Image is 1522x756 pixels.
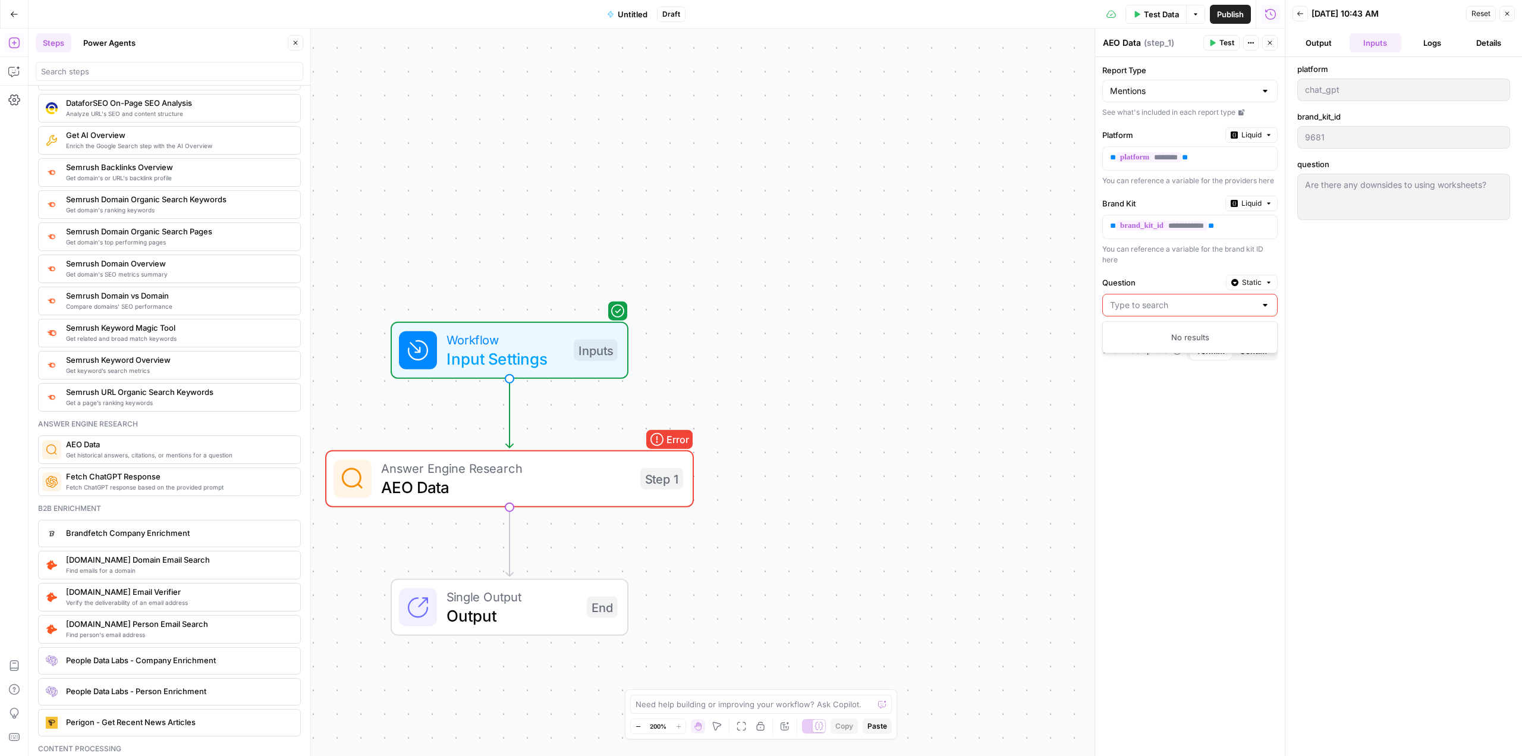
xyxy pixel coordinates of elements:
span: Get domain's ranking keywords [66,205,291,215]
label: Brand Kit [1102,197,1221,209]
textarea: Are there any downsides to using worksheets? [1305,179,1502,191]
g: Edge from step_1 to end [506,507,513,576]
div: You can reference a variable for the brand kit ID here [1102,244,1278,265]
div: You can reference a variable for the providers here [1102,175,1278,186]
img: 4e4w6xi9sjogcjglmt5eorgxwtyu [46,263,58,274]
textarea: AEO Data [1103,37,1141,49]
div: WorkflowInput SettingsInputs [325,322,694,379]
span: Semrush Domain Overview [66,258,291,269]
span: Fetch ChatGPT Response [66,470,291,482]
span: Get keyword’s search metrics [66,366,291,375]
span: [DOMAIN_NAME] Domain Email Search [66,554,291,566]
label: Report Type [1102,64,1278,76]
span: Brandfetch Company Enrichment [66,527,291,539]
div: B2b enrichment [38,503,301,514]
div: Content processing [38,744,301,754]
img: 73nre3h8eff8duqnn8tc5kmlnmbe [46,134,58,146]
span: Get domain's top performing pages [66,237,291,247]
div: Step 1 [640,468,683,490]
span: ( step_1 ) [1144,37,1174,49]
button: Publish [1210,5,1251,24]
button: Untitled [600,5,655,24]
button: Power Agents [76,33,143,52]
span: Liquid [1241,130,1262,140]
img: jle3u2szsrfnwtkz0xrwrcblgop0 [46,717,58,729]
span: [DOMAIN_NAME] Email Verifier [66,586,291,598]
span: Answer Engine Research [381,459,631,478]
button: Paste [863,719,892,734]
span: People Data Labs - Person Enrichment [66,685,291,697]
label: Platform [1102,129,1221,141]
button: Liquid [1225,196,1278,211]
button: Steps [36,33,71,52]
img: lpaqdqy7dn0qih3o8499dt77wl9d [46,655,58,667]
div: Single OutputOutputEnd [325,579,694,636]
span: Fetch ChatGPT response based on the provided prompt [66,482,291,492]
span: Paste [867,721,887,732]
input: Mentions [1110,85,1256,97]
span: Semrush Backlinks Overview [66,161,291,173]
span: Get a page’s ranking keywords [66,398,291,407]
span: Get AI Overview [66,129,291,141]
span: Liquid [1241,198,1262,209]
button: Static [1226,275,1278,290]
button: Details [1463,33,1515,52]
span: Workflow [446,330,564,349]
button: Reset [1466,6,1496,21]
img: y3iv96nwgxbwrvt76z37ug4ox9nv [46,102,58,114]
span: Single Output [446,587,577,606]
label: platform [1297,63,1510,75]
span: Reset [1471,8,1490,19]
img: v3j4otw2j2lxnxfkcl44e66h4fup [46,360,58,370]
span: Semrush Domain vs Domain [66,290,291,302]
span: Get historical answers, citations, or mentions for a question [66,450,291,460]
img: pldo0csms1a1dhwc6q9p59if9iaj [46,591,58,603]
input: Search steps [41,65,298,77]
span: Perigon - Get Recent News Articles [66,716,291,728]
span: Get domain's SEO metrics summary [66,269,291,279]
div: ErrorAnswer Engine ResearchAEO DataStep 1 [325,450,694,507]
g: Edge from start to step_1 [506,379,513,448]
span: DataforSEO On-Page SEO Analysis [66,97,291,109]
label: Question [1102,277,1221,288]
button: Output [1293,33,1345,52]
span: Input Settings [446,347,564,371]
span: Enrich the Google Search step with the AI Overview [66,141,291,150]
button: Inputs [1350,33,1402,52]
button: Liquid [1225,127,1278,143]
span: 200% [650,722,666,731]
span: Find emails for a domain [66,566,291,575]
span: Output [446,604,577,628]
span: AEO Data [66,438,291,450]
span: People Data Labs - Company Enrichment [66,654,291,666]
img: pda2t1ka3kbvydj0uf1ytxpc9563 [46,623,58,635]
button: Test [1203,35,1240,51]
span: Semrush Domain Organic Search Keywords [66,193,291,205]
div: Question is required [1102,321,1278,332]
span: Get domain's or URL's backlink profile [66,173,291,183]
img: d2drbpdw36vhgieguaa2mb4tee3c [46,528,58,539]
span: Draft [662,9,680,20]
label: brand_kit_id [1297,111,1510,123]
span: Copy [835,721,853,732]
img: p4kt2d9mz0di8532fmfgvfq6uqa0 [46,199,58,209]
img: otu06fjiulrdwrqmbs7xihm55rg9 [46,231,58,241]
div: Answer engine research [38,419,301,429]
span: Compare domains' SEO performance [66,302,291,311]
span: Test [1219,37,1234,48]
span: Semrush URL Organic Search Keywords [66,386,291,398]
img: rmubdrbnbg1gnbpnjb4bpmji9sfb [46,686,58,698]
label: question [1297,158,1510,170]
div: End [587,597,618,618]
span: Test Data [1144,8,1179,20]
img: 3lyvnidk9veb5oecvmize2kaffdg [46,167,58,177]
div: Inputs [574,340,618,361]
span: Semrush Keyword Magic Tool [66,322,291,334]
img: 8sr9m752o402vsyv5xlmk1fykvzq [46,559,58,571]
span: AEO Data [381,475,631,499]
span: Get related and broad match keywords [66,334,291,343]
input: Type to search [1110,299,1256,311]
img: zn8kcn4lc16eab7ly04n2pykiy7x [46,296,58,306]
span: Semrush Domain Organic Search Pages [66,225,291,237]
span: Static [1242,277,1262,288]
